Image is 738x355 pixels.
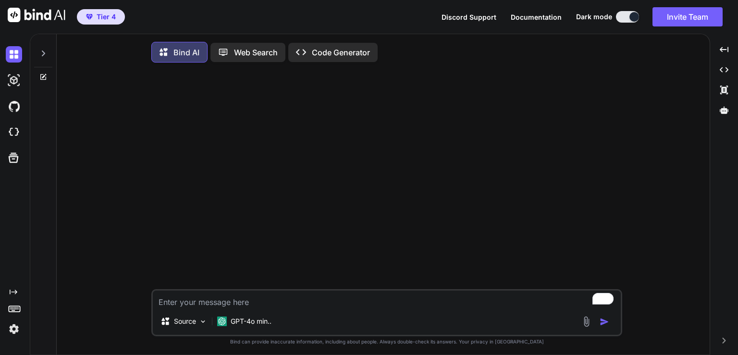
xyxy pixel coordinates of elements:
[6,321,22,337] img: settings
[217,317,227,326] img: GPT-4o mini
[234,47,278,58] p: Web Search
[600,317,609,327] img: icon
[442,13,496,21] span: Discord Support
[173,47,199,58] p: Bind AI
[312,47,370,58] p: Code Generator
[6,46,22,63] img: darkChat
[6,72,22,89] img: darkAi-studio
[652,7,723,26] button: Invite Team
[174,317,196,326] p: Source
[199,317,207,326] img: Pick Models
[6,98,22,114] img: githubDark
[151,338,622,345] p: Bind can provide inaccurate information, including about people. Always double-check its answers....
[86,14,93,20] img: premium
[97,12,116,22] span: Tier 4
[511,13,562,21] span: Documentation
[77,9,125,25] button: premiumTier 4
[581,316,592,327] img: attachment
[576,12,612,22] span: Dark mode
[6,124,22,140] img: cloudideIcon
[8,8,65,22] img: Bind AI
[511,12,562,22] button: Documentation
[153,291,621,308] textarea: To enrich screen reader interactions, please activate Accessibility in Grammarly extension settings
[442,12,496,22] button: Discord Support
[231,317,271,326] p: GPT-4o min..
